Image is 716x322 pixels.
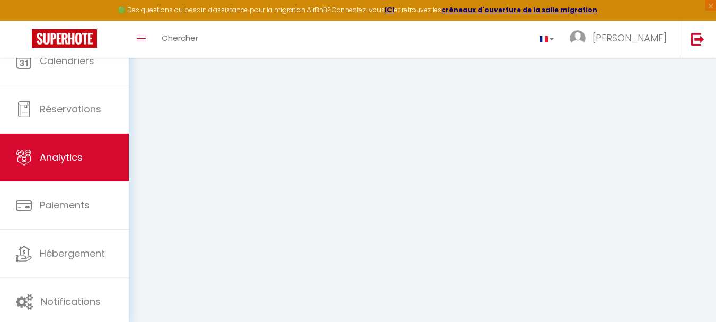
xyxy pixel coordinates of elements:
[40,102,101,116] span: Réservations
[570,30,586,46] img: ...
[562,21,680,58] a: ... [PERSON_NAME]
[593,31,667,45] span: [PERSON_NAME]
[8,4,40,36] button: Ouvrir le widget de chat LiveChat
[441,5,597,14] a: créneaux d'ouverture de la salle migration
[40,198,90,212] span: Paiements
[32,29,97,48] img: Super Booking
[41,295,101,308] span: Notifications
[40,247,105,260] span: Hébergement
[162,32,198,43] span: Chercher
[691,32,704,46] img: logout
[385,5,394,14] a: ICI
[40,151,83,164] span: Analytics
[154,21,206,58] a: Chercher
[40,54,94,67] span: Calendriers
